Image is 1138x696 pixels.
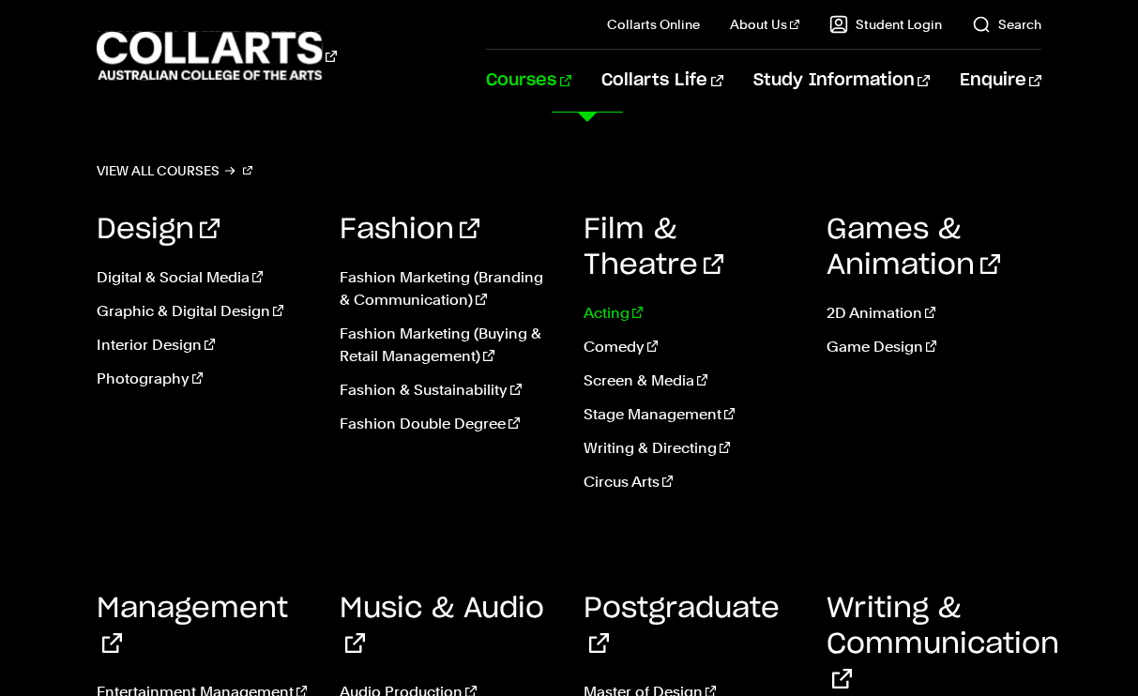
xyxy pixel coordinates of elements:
a: Acting [584,302,798,325]
a: Writing & Directing [584,437,798,460]
a: Study Information [753,50,930,112]
a: Game Design [827,336,1041,358]
a: Enquire [960,50,1041,112]
a: Photography [97,368,311,390]
a: Student Login [829,15,942,34]
a: Search [972,15,1041,34]
a: Design [97,216,220,244]
a: Screen & Media [584,370,798,392]
a: View all courses [97,158,252,184]
a: 2D Animation [827,302,1041,325]
a: Fashion & Sustainability [340,379,554,401]
a: About Us [730,15,799,34]
a: Fashion [340,216,479,244]
a: Fashion Marketing (Branding & Communication) [340,266,554,311]
a: Collarts Online [607,15,700,34]
a: Graphic & Digital Design [97,300,311,323]
a: Collarts Life [601,50,722,112]
a: Digital & Social Media [97,266,311,289]
a: Fashion Marketing (Buying & Retail Management) [340,323,554,368]
a: Film & Theatre [584,216,723,280]
a: Stage Management [584,403,798,426]
a: Games & Animation [827,216,1000,280]
a: Circus Arts [584,471,798,493]
a: Fashion Double Degree [340,413,554,435]
a: Postgraduate [584,595,780,658]
a: Writing & Communication [827,595,1059,694]
a: Comedy [584,336,798,358]
a: Music & Audio [340,595,544,658]
a: Interior Design [97,334,311,356]
a: Courses [486,50,571,112]
a: Management [97,595,288,658]
div: Go to homepage [97,29,337,83]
